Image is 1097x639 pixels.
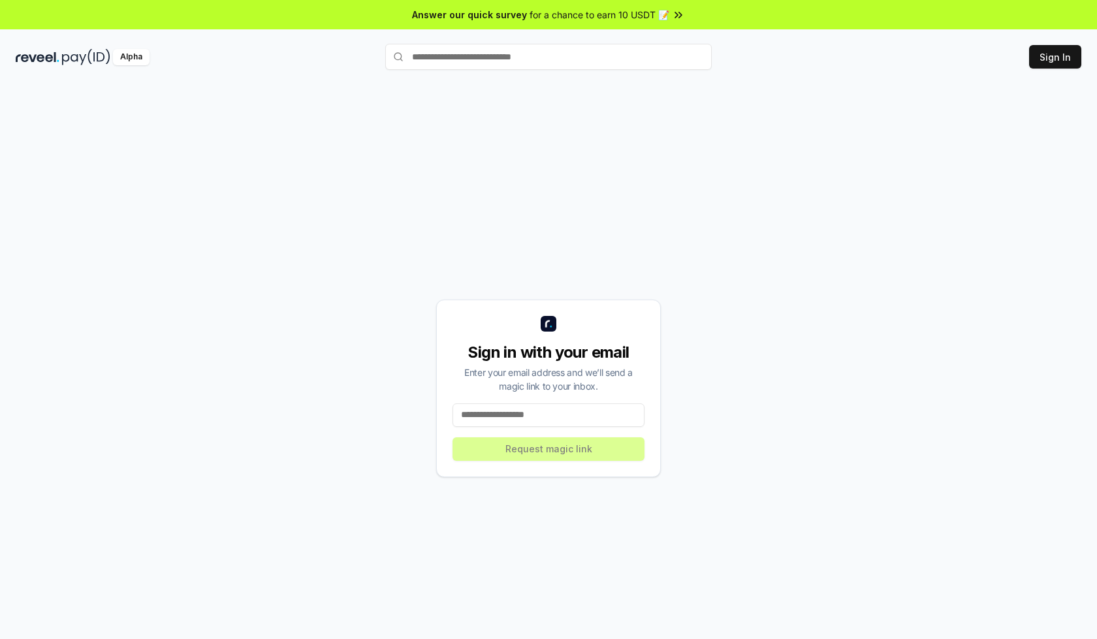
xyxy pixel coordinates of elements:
[530,8,669,22] span: for a chance to earn 10 USDT 📝
[412,8,527,22] span: Answer our quick survey
[16,49,59,65] img: reveel_dark
[453,342,644,363] div: Sign in with your email
[113,49,150,65] div: Alpha
[541,316,556,332] img: logo_small
[453,366,644,393] div: Enter your email address and we’ll send a magic link to your inbox.
[1029,45,1081,69] button: Sign In
[62,49,110,65] img: pay_id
